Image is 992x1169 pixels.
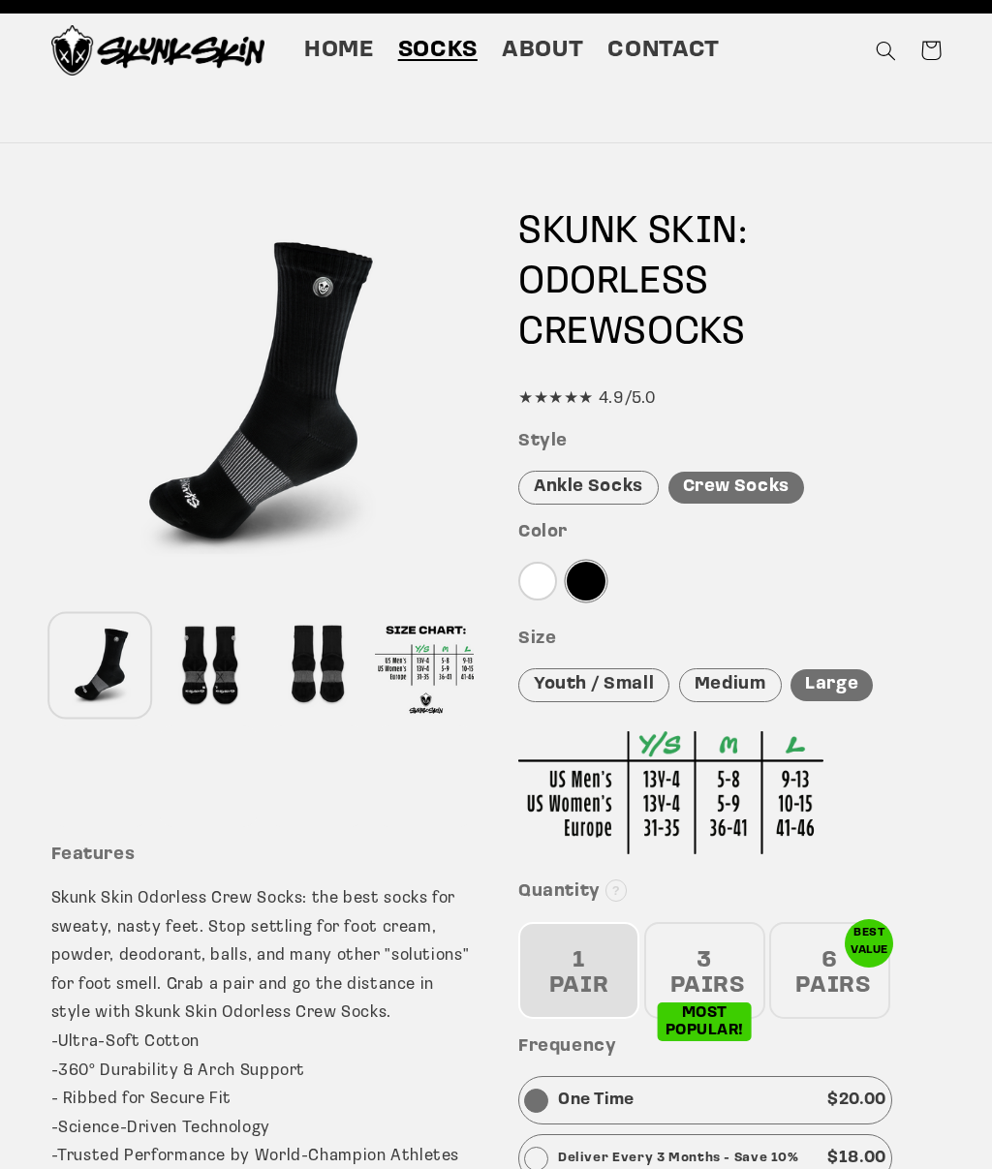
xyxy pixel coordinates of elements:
a: Home [292,23,386,77]
p: One Time [558,1086,635,1115]
div: 1 PAIR [518,922,639,1019]
a: Socks [386,23,489,77]
span: About [502,36,583,66]
span: 20.00 [839,1092,886,1108]
img: Sizing Chart [518,731,823,854]
div: 3 PAIRS [644,922,765,1019]
h3: Style [518,431,942,453]
p: $ [827,1086,886,1115]
span: CREW [518,314,623,353]
div: Youth / Small [518,668,669,702]
div: Ankle Socks [518,471,659,505]
div: 6 PAIRS [769,922,890,1019]
a: About [489,23,595,77]
a: Contact [596,23,732,77]
h3: Features [51,845,475,867]
div: Large [790,669,873,701]
h3: Frequency [518,1036,942,1059]
div: Medium [679,668,782,702]
h1: SKUNK SKIN: ODORLESS SOCKS [518,207,942,358]
img: Skunk Skin Anti-Odor Socks. [51,25,264,76]
h3: Color [518,522,942,544]
summary: Search [864,28,909,73]
p: Deliver Every 3 Months - Save 10% [558,1149,799,1168]
h3: Size [518,629,942,651]
span: 18.00 [839,1150,886,1166]
div: ★★★★★ 4.9/5.0 [518,385,942,414]
div: Crew Socks [668,472,804,504]
h3: Quantity [518,881,942,904]
span: Socks [398,36,478,66]
span: Home [304,36,374,66]
span: Contact [607,36,719,66]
